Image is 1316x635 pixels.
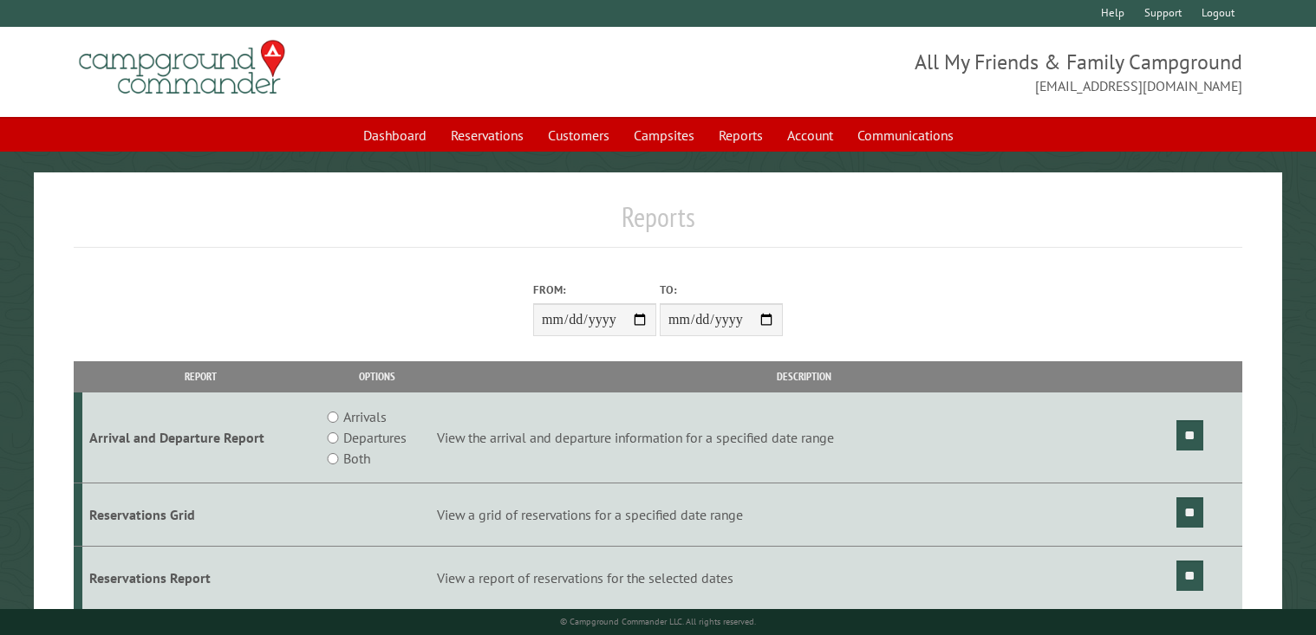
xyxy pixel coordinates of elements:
a: Account [777,119,844,152]
a: Reports [708,119,773,152]
td: View the arrival and departure information for a specified date range [434,392,1173,483]
td: Reservations Report [82,546,320,609]
label: Both [343,448,370,469]
label: From: [533,282,656,298]
a: Campsites [623,119,705,152]
td: View a report of reservations for the selected dates [434,546,1173,609]
small: © Campground Commander LLC. All rights reserved. [560,616,756,627]
td: Arrival and Departure Report [82,392,320,483]
th: Options [319,361,434,392]
th: Description [434,361,1173,392]
label: Arrivals [343,406,387,427]
span: All My Friends & Family Campground [EMAIL_ADDRESS][DOMAIN_NAME] [658,48,1242,96]
label: To: [660,282,783,298]
a: Dashboard [353,119,437,152]
td: View a grid of reservations for a specified date range [434,483,1173,547]
a: Customers [537,119,620,152]
th: Report [82,361,320,392]
a: Reservations [440,119,534,152]
a: Communications [847,119,964,152]
h1: Reports [74,200,1243,248]
td: Reservations Grid [82,483,320,547]
label: Departures [343,427,407,448]
img: Campground Commander [74,34,290,101]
